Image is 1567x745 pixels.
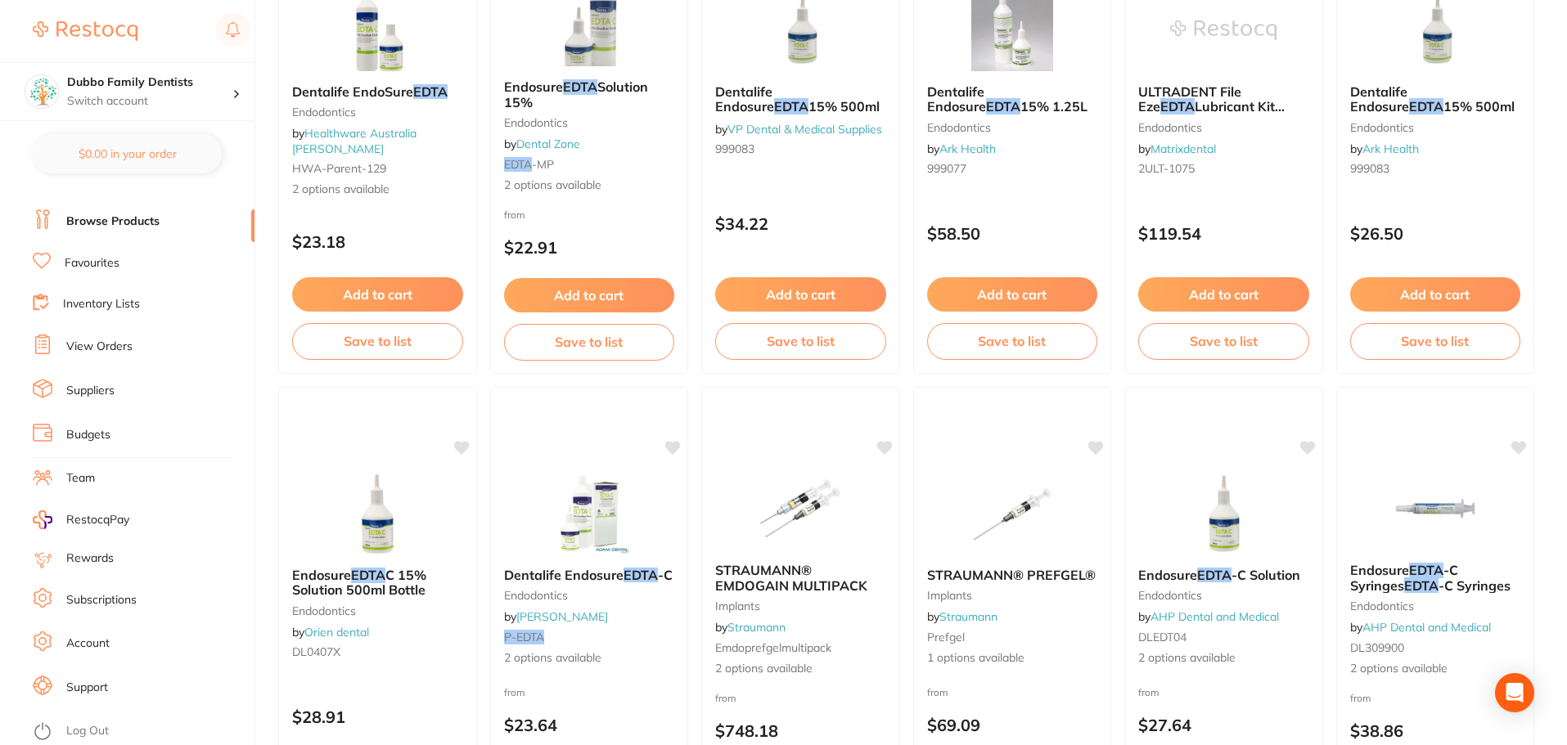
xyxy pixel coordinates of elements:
em: EDTA [504,157,532,172]
span: by [504,609,608,624]
p: $22.91 [504,238,675,257]
b: STRAUMANN® PREFGEL® [927,568,1098,582]
a: Straumann [727,620,786,635]
em: EDTA [774,98,808,114]
span: 2 options available [504,650,675,666]
em: EDTA [563,79,597,95]
span: 2 options available [1138,650,1309,666]
em: EDTA [351,567,385,583]
span: STRAUMANN® EMDOGAIN MULTIPACK [715,562,867,593]
a: RestocqPay [33,510,129,529]
span: by [504,137,580,151]
span: by [292,625,369,640]
small: endodontics [1350,121,1521,134]
button: Add to cart [715,277,886,312]
em: P-EDTA [504,630,544,644]
span: Dentalife Endosure [1350,83,1409,114]
span: 15% 500ml [808,98,880,114]
b: Endosure EDTA-C Solution [1138,568,1309,582]
span: from [927,686,948,698]
small: endodontics [292,604,463,617]
span: from [1350,692,1371,704]
em: EDTA [1197,567,1232,583]
img: Endosure EDTA-C Syringes EDTA-C Syringes [1382,468,1488,550]
a: Subscriptions [66,592,137,608]
a: [PERSON_NAME] [516,609,608,624]
p: $34.22 [715,214,886,233]
span: from [715,692,736,704]
span: Endosure [1138,567,1197,583]
a: Healthware Australia [PERSON_NAME] [292,126,417,155]
button: Log Out [33,719,250,745]
a: Suppliers [66,383,115,399]
small: endodontics [1138,589,1309,602]
span: 15% 1.25L [1020,98,1087,114]
a: Dental Zone [516,137,580,151]
span: 999077 [927,161,966,176]
em: EDTA [1409,562,1443,578]
b: Dentalife EndoSure EDTA [292,84,463,99]
span: 999083 [715,141,754,156]
span: by [927,141,996,156]
span: Endosure [1350,562,1409,578]
a: AHP Dental and Medical [1362,620,1491,635]
span: 2 options available [292,182,463,198]
span: Dentalife Endosure [504,567,624,583]
small: implants [715,599,886,613]
img: STRAUMANN® EMDOGAIN MULTIPACK [747,468,853,550]
p: Switch account [67,93,232,110]
b: STRAUMANN® EMDOGAIN MULTIPACK [715,563,886,593]
span: 15% 500ml [1443,98,1515,114]
span: ULTRADENT File Eze [1138,83,1241,114]
span: Dentalife Endosure [715,83,774,114]
span: -MP [532,157,554,172]
span: C 15% Solution 500ml Bottle [292,567,426,598]
span: 999083 [1350,161,1389,176]
span: by [1138,609,1279,624]
button: Add to cart [1350,277,1521,312]
a: VP Dental & Medical Supplies [727,122,882,137]
button: Save to list [715,323,886,359]
span: 1 options available [927,650,1098,666]
button: Save to list [292,323,463,359]
span: 2 options available [715,661,886,677]
span: RestocqPay [66,512,129,528]
span: -C Syringes [1439,577,1511,594]
b: Dentalife Endosure EDTA 15% 1.25L [927,84,1098,114]
span: -C Syringes [1350,562,1458,593]
a: Log Out [66,723,109,739]
small: endodontics [1138,121,1309,134]
img: Endosure EDTA C 15% Solution 500ml Bottle [324,473,430,554]
img: RestocqPay [33,510,52,529]
small: endodontics [927,121,1098,134]
span: from [504,209,525,221]
p: $27.64 [1138,716,1309,734]
span: by [1350,141,1419,156]
a: View Orders [66,339,133,355]
span: Solution 15% [504,79,648,110]
span: Lubricant Kit (4X1.2ml Syr + Tips) [1138,98,1285,129]
small: implants [927,589,1098,602]
span: from [1138,686,1159,698]
img: STRAUMANN® PREFGEL® [959,473,1065,554]
a: AHP Dental and Medical [1150,609,1279,624]
span: from [504,686,525,698]
span: by [927,609,997,624]
button: Save to list [1138,323,1309,359]
span: by [715,122,882,137]
a: Browse Products [66,213,160,230]
button: Save to list [1350,323,1521,359]
span: -C Solution [1232,567,1300,583]
span: emdoprefgelmultipack [715,640,831,655]
p: $23.18 [292,232,463,251]
small: endodontics [504,589,675,602]
button: Add to cart [1138,277,1309,312]
span: Endosure [292,567,351,583]
span: STRAUMANN® PREFGEL® [927,567,1096,583]
a: Team [66,470,95,487]
span: by [1350,620,1491,635]
a: Ark Health [939,141,996,156]
span: by [292,126,417,155]
p: $748.18 [715,721,886,740]
b: Dentalife Endosure EDTA 15% 500ml [715,84,886,114]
